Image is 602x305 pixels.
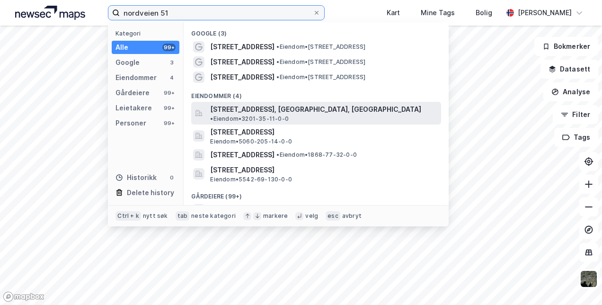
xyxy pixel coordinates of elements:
[553,105,598,124] button: Filter
[143,212,168,220] div: nytt søk
[210,164,437,176] span: [STREET_ADDRESS]
[184,22,449,39] div: Google (3)
[115,102,152,114] div: Leietakere
[555,260,602,305] div: Kontrollprogram for chat
[168,59,176,66] div: 3
[276,58,365,66] span: Eiendom • [STREET_ADDRESS]
[276,73,365,81] span: Eiendom • [STREET_ADDRESS]
[127,187,174,198] div: Delete history
[15,6,85,20] img: logo.a4113a55bc3d86da70a041830d287a7e.svg
[276,151,279,158] span: •
[3,291,44,302] a: Mapbox homepage
[210,176,292,183] span: Eiendom • 5542-69-130-0-0
[115,42,128,53] div: Alle
[168,74,176,81] div: 4
[120,6,312,20] input: Søk på adresse, matrikkel, gårdeiere, leietakere eller personer
[162,104,176,112] div: 99+
[115,72,157,83] div: Eiendommer
[162,89,176,97] div: 99+
[326,211,340,221] div: esc
[168,174,176,181] div: 0
[276,43,365,51] span: Eiendom • [STREET_ADDRESS]
[115,57,140,68] div: Google
[540,60,598,79] button: Datasett
[210,204,262,215] span: NORDVÅGEN AS
[210,115,289,123] span: Eiendom • 3201-35-11-0-0
[534,37,598,56] button: Bokmerker
[210,72,274,83] span: [STREET_ADDRESS]
[162,44,176,51] div: 99+
[276,73,279,81] span: •
[421,7,455,18] div: Mine Tags
[518,7,572,18] div: [PERSON_NAME]
[115,211,141,221] div: Ctrl + k
[342,212,362,220] div: avbryt
[184,185,449,202] div: Gårdeiere (99+)
[263,212,288,220] div: markere
[115,30,179,37] div: Kategori
[115,87,150,99] div: Gårdeiere
[543,82,598,101] button: Analyse
[276,151,357,159] span: Eiendom • 1868-77-32-0-0
[210,115,213,122] span: •
[210,56,274,68] span: [STREET_ADDRESS]
[176,211,190,221] div: tab
[476,7,492,18] div: Bolig
[162,119,176,127] div: 99+
[276,43,279,50] span: •
[210,104,421,115] span: [STREET_ADDRESS], [GEOGRAPHIC_DATA], [GEOGRAPHIC_DATA]
[115,117,146,129] div: Personer
[210,41,274,53] span: [STREET_ADDRESS]
[184,85,449,102] div: Eiendommer (4)
[276,58,279,65] span: •
[115,172,157,183] div: Historikk
[191,212,236,220] div: neste kategori
[305,212,318,220] div: velg
[210,126,437,138] span: [STREET_ADDRESS]
[210,149,274,161] span: [STREET_ADDRESS]
[555,260,602,305] iframe: Chat Widget
[210,138,292,145] span: Eiendom • 5060-205-14-0-0
[554,128,598,147] button: Tags
[387,7,400,18] div: Kart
